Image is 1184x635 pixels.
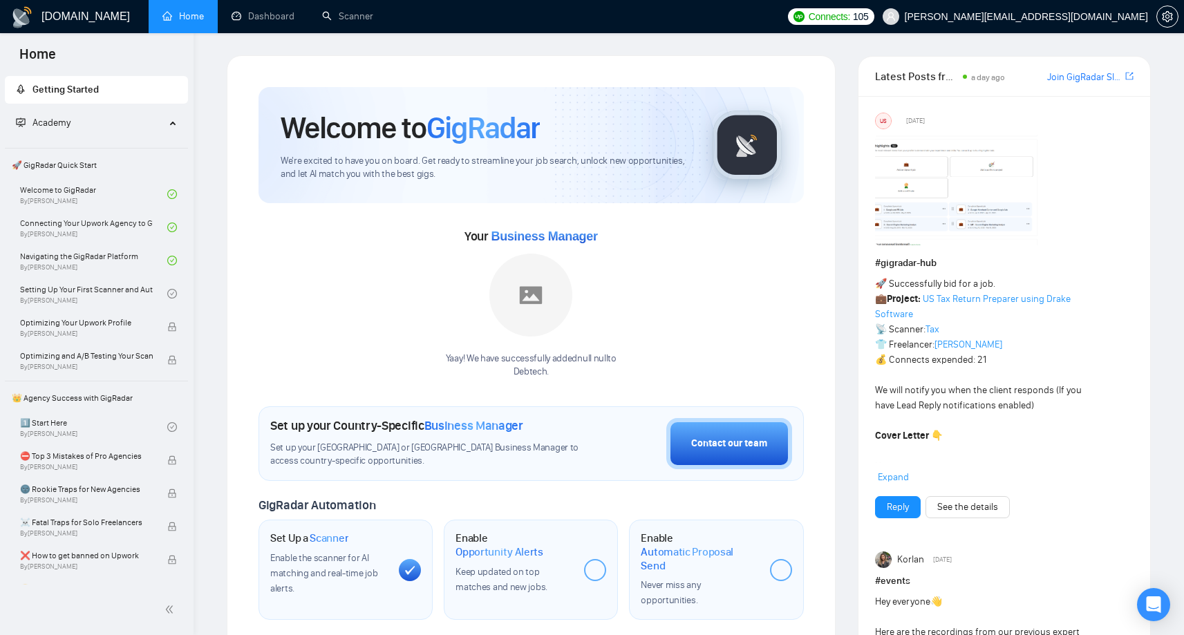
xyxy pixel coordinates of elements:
span: check-circle [167,256,177,265]
h1: # gigradar-hub [875,256,1134,271]
img: upwork-logo.png [793,11,805,22]
span: Optimizing Your Upwork Profile [20,316,153,330]
span: ⛔ Top 3 Mistakes of Pro Agencies [20,449,153,463]
span: Expand [878,471,909,483]
img: Korlan [875,551,892,568]
a: 1️⃣ Start HereBy[PERSON_NAME] [20,412,167,442]
div: US [876,113,891,129]
span: lock [167,555,177,565]
img: gigradar-logo.png [713,111,782,180]
p: Debtech . [446,366,617,379]
span: lock [167,355,177,365]
h1: Set up your Country-Specific [270,418,523,433]
span: lock [167,322,177,332]
span: By [PERSON_NAME] [20,562,153,571]
a: Join GigRadar Slack Community [1047,70,1122,85]
span: Korlan [897,552,924,567]
span: Never miss any opportunities. [641,579,700,606]
a: searchScanner [322,10,373,22]
span: check-circle [167,189,177,199]
h1: Welcome to [281,109,540,146]
span: 👑 Agency Success with GigRadar [6,384,187,412]
span: 👋 [930,596,942,607]
span: Academy [32,117,71,129]
button: Reply [875,496,921,518]
span: [DATE] [933,553,952,566]
span: a day ago [971,73,1005,82]
span: Set up your [GEOGRAPHIC_DATA] or [GEOGRAPHIC_DATA] Business Manager to access country-specific op... [270,442,583,468]
span: Automatic Proposal Send [641,545,758,572]
span: setting [1157,11,1178,22]
span: 😭 Account blocked: what to do? [20,582,153,596]
span: We're excited to have you on board. Get ready to streamline your job search, unlock new opportuni... [281,155,690,181]
span: By [PERSON_NAME] [20,330,153,338]
span: check-circle [167,289,177,298]
span: Optimizing and A/B Testing Your Scanner for Better Results [20,349,153,363]
h1: Set Up a [270,531,348,545]
a: See the details [937,500,998,515]
button: setting [1156,6,1178,28]
span: ☠️ Fatal Traps for Solo Freelancers [20,515,153,529]
span: lock [167,522,177,531]
button: Contact our team [666,418,792,469]
img: logo [11,6,33,28]
span: lock [167,489,177,498]
span: Home [8,44,67,73]
a: [PERSON_NAME] [934,339,1002,350]
span: Your [464,229,598,244]
a: Navigating the GigRadar PlatformBy[PERSON_NAME] [20,245,167,276]
img: F09354QB7SM-image.png [875,135,1041,245]
span: Business Manager [491,229,597,243]
span: GigRadar Automation [259,497,375,513]
span: Business Manager [424,418,523,433]
span: check-circle [167,222,177,232]
h1: # events [875,574,1134,589]
a: Setting Up Your First Scanner and Auto-BidderBy[PERSON_NAME] [20,278,167,309]
span: user [886,12,896,21]
span: Latest Posts from the GigRadar Community [875,68,959,85]
span: Scanner [310,531,348,545]
span: 🚀 GigRadar Quick Start [6,151,187,179]
span: [DATE] [906,115,925,127]
span: By [PERSON_NAME] [20,463,153,471]
a: Welcome to GigRadarBy[PERSON_NAME] [20,179,167,209]
span: GigRadar [426,109,540,146]
a: Tax [925,323,939,335]
img: placeholder.png [489,254,572,337]
span: export [1125,70,1134,82]
span: Academy [16,117,71,129]
a: export [1125,70,1134,83]
button: See the details [925,496,1010,518]
a: homeHome [162,10,204,22]
div: Contact our team [691,436,767,451]
a: dashboardDashboard [232,10,294,22]
span: By [PERSON_NAME] [20,363,153,371]
span: check-circle [167,422,177,432]
span: Opportunity Alerts [455,545,543,559]
span: 🌚 Rookie Traps for New Agencies [20,482,153,496]
span: Keep updated on top matches and new jobs. [455,566,547,593]
span: rocket [16,84,26,94]
h1: Enable [641,531,758,572]
span: 105 [853,9,868,24]
a: Reply [887,500,909,515]
span: By [PERSON_NAME] [20,529,153,538]
a: US Tax Return Preparer using Drake Software [875,293,1071,320]
span: fund-projection-screen [16,117,26,127]
a: Connecting Your Upwork Agency to GigRadarBy[PERSON_NAME] [20,212,167,243]
li: Getting Started [5,76,188,104]
div: Open Intercom Messenger [1137,588,1170,621]
strong: Project: [887,293,921,305]
span: By [PERSON_NAME] [20,496,153,504]
span: Enable the scanner for AI matching and real-time job alerts. [270,552,377,594]
span: Getting Started [32,84,99,95]
span: double-left [165,603,178,616]
span: Connects: [809,9,850,24]
div: Yaay! We have successfully added null null to [446,352,617,379]
a: setting [1156,11,1178,22]
strong: Cover Letter 👇 [875,430,943,442]
span: ❌ How to get banned on Upwork [20,549,153,562]
h1: Enable [455,531,573,558]
span: lock [167,455,177,465]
